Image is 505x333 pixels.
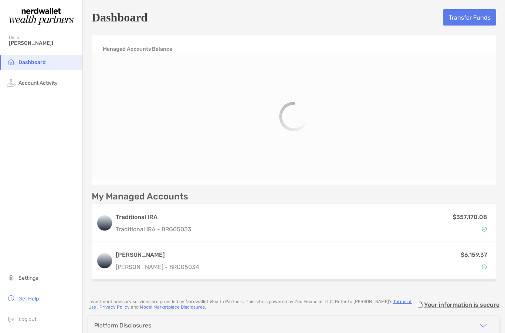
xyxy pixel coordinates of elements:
[116,262,199,272] p: [PERSON_NAME] - 8RG05034
[92,192,188,201] p: My Managed Accounts
[479,321,488,330] img: icon arrow
[18,275,38,281] span: Settings
[7,294,16,303] img: get-help icon
[18,296,39,302] span: Get Help
[443,9,496,26] button: Transfer Funds
[116,250,199,259] h3: [PERSON_NAME]
[97,216,112,231] img: logo account
[9,40,78,46] span: [PERSON_NAME]!
[99,305,130,310] a: Privacy Policy
[140,305,205,310] a: Model Marketplace Disclosures
[7,273,16,282] img: settings icon
[9,3,74,30] img: Zoe Logo
[18,59,46,65] span: Dashboard
[7,57,16,66] img: household icon
[116,213,192,222] h3: Traditional IRA
[482,226,487,232] img: Account Status icon
[424,301,499,308] p: Your information is secure
[7,78,16,87] img: activity icon
[97,253,112,268] img: logo account
[18,316,36,323] span: Log out
[103,46,172,52] h4: Managed Accounts Balance
[88,299,412,310] a: Terms of Use
[482,264,487,269] img: Account Status icon
[453,212,487,222] p: $357,170.08
[94,322,151,329] div: Platform Disclosures
[7,314,16,323] img: logout icon
[18,80,58,86] span: Account Activity
[461,250,487,259] p: $6,159.37
[88,299,417,310] p: Investment advisory services are provided by Nerdwallet Wealth Partners . This site is powered by...
[92,9,148,26] h5: Dashboard
[116,225,192,234] p: Traditional IRA - 8RG05033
